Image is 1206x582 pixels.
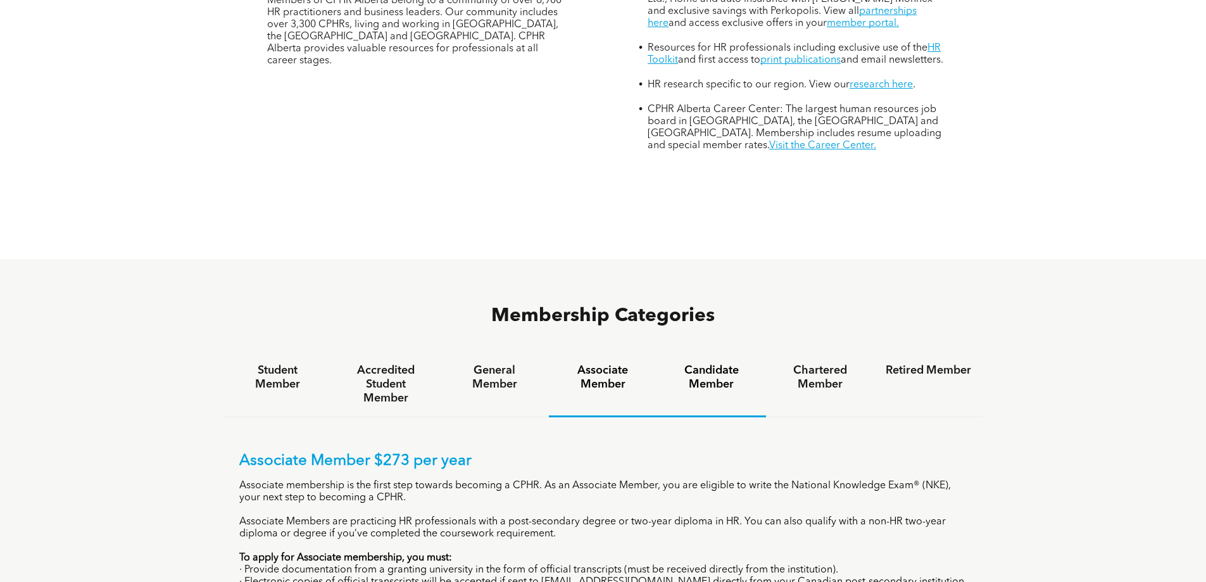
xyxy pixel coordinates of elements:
[239,480,967,504] p: Associate membership is the first step towards becoming a CPHR. As an Associate Member, you are e...
[886,364,971,377] h4: Retired Member
[777,364,863,391] h4: Chartered Member
[239,452,967,471] p: Associate Member $273 per year
[678,55,760,65] span: and first access to
[239,516,967,540] p: Associate Members are practicing HR professionals with a post-secondary degree or two-year diplom...
[760,55,841,65] a: print publications
[235,364,320,391] h4: Student Member
[239,564,967,576] p: · Provide documentation from a granting university in the form of official transcripts (must be r...
[648,104,941,151] span: CPHR Alberta Career Center: The largest human resources job board in [GEOGRAPHIC_DATA], the [GEOG...
[841,55,943,65] span: and email newsletters.
[451,364,537,391] h4: General Member
[560,364,646,391] h4: Associate Member
[239,553,452,563] strong: To apply for Associate membership, you must:
[850,80,913,90] a: research here
[491,307,715,326] span: Membership Categories
[769,141,876,151] a: Visit the Career Center.
[827,18,899,28] a: member portal.
[648,80,850,90] span: HR research specific to our region. View our
[669,18,827,28] span: and access exclusive offers in your
[913,80,915,90] span: .
[648,43,927,53] span: Resources for HR professionals including exclusive use of the
[669,364,754,391] h4: Candidate Member
[343,364,429,405] h4: Accredited Student Member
